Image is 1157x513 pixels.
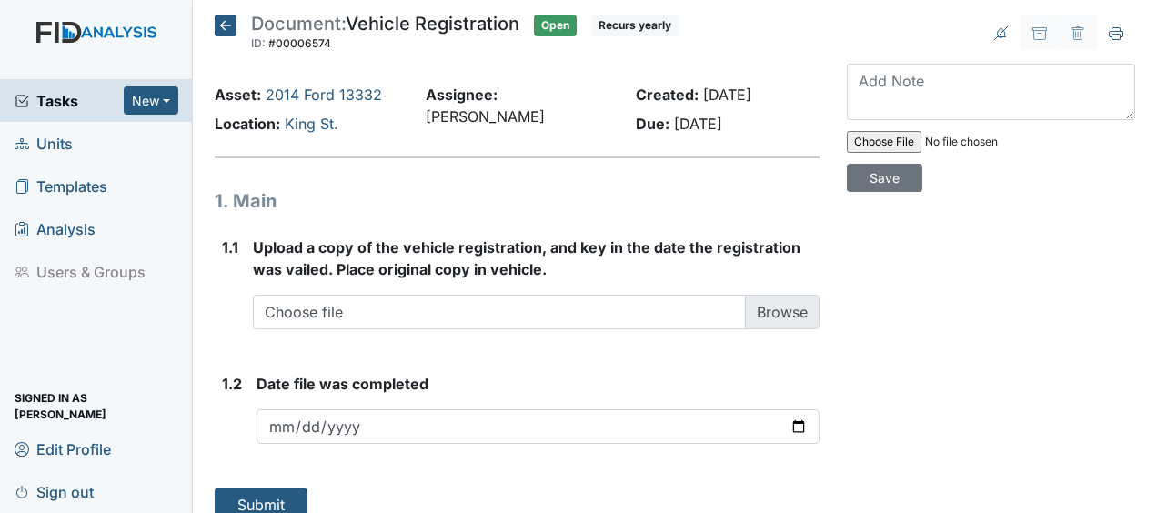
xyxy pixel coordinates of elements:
div: Vehicle Registration [251,15,519,55]
strong: Created: [636,85,699,104]
span: [PERSON_NAME] [426,107,545,126]
strong: Asset: [215,85,261,104]
button: New [124,86,178,115]
span: Date file was completed [257,375,428,393]
span: Signed in as [PERSON_NAME] [15,392,178,420]
span: [DATE] [674,115,722,133]
a: Tasks [15,90,124,112]
strong: Assignee: [426,85,498,104]
span: Sign out [15,478,94,506]
a: 2014 Ford 13332 [266,85,382,104]
span: Templates [15,172,107,200]
span: Recurs yearly [591,15,679,36]
span: Units [15,129,73,157]
span: #00006574 [268,36,331,50]
span: Upload a copy of the vehicle registration, and key in the date the registration was vailed. Place... [253,238,800,278]
h1: 1. Main [215,187,820,215]
input: Save [847,164,922,192]
a: King St. [285,115,338,133]
span: Analysis [15,215,96,243]
label: 1.2 [222,373,242,395]
strong: Due: [636,115,669,133]
span: Document: [251,13,346,35]
span: [DATE] [703,85,751,104]
label: 1.1 [222,236,238,258]
span: ID: [251,36,266,50]
span: Edit Profile [15,435,111,463]
span: Open [534,15,577,36]
strong: Location: [215,115,280,133]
